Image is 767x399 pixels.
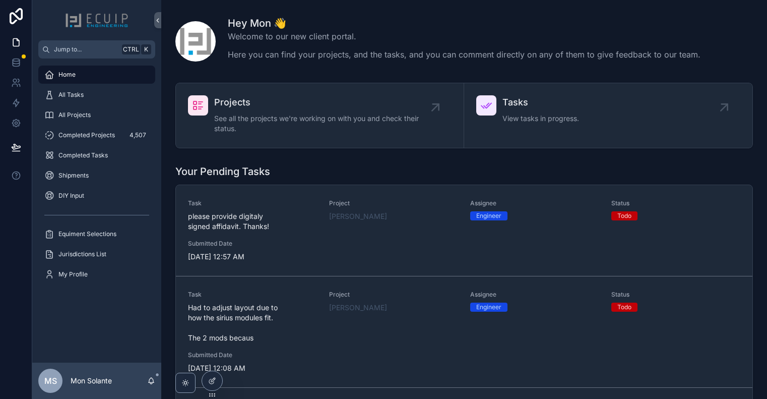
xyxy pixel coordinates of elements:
[175,164,270,179] h1: Your Pending Tasks
[476,211,501,220] div: Engineer
[71,376,112,386] p: Mon Solante
[142,45,150,53] span: K
[188,363,317,373] span: [DATE] 12:08 AM
[44,375,57,387] span: MS
[38,166,155,185] a: Shipments
[38,225,155,243] a: Equiment Selections
[228,30,700,42] p: Welcome to our new client portal.
[38,66,155,84] a: Home
[502,95,579,109] span: Tasks
[188,211,317,232] span: please provide digitaly signed affidavit. Thanks!
[58,192,84,200] span: DIY Input
[617,211,631,220] div: Todo
[188,303,317,343] span: Had to adjust layout due to how the sirius modules fit. The 2 mods becaus
[58,151,108,159] span: Completed Tasks
[58,91,84,99] span: All Tasks
[58,111,91,119] span: All Projects
[470,291,599,299] span: Assignee
[617,303,631,312] div: Todo
[329,303,387,313] a: [PERSON_NAME]
[58,270,88,278] span: My Profile
[188,240,317,248] span: Submitted Date
[58,71,76,79] span: Home
[470,199,599,207] span: Assignee
[58,230,116,238] span: Equiment Selections
[122,44,140,54] span: Ctrl
[476,303,501,312] div: Engineer
[38,106,155,124] a: All Projects
[38,146,155,164] a: Completed Tasks
[176,83,464,148] a: ProjectsSee all the projects we're working on with you and check their status.
[214,113,435,134] span: See all the projects we're working on with you and check their status.
[176,276,752,388] a: TaskHad to adjust layout due to how the sirius modules fit. The 2 mods becausProject[PERSON_NAME]...
[65,12,129,28] img: App logo
[54,45,118,53] span: Jump to...
[228,48,700,61] p: Here you can find your projects, and the tasks, and you can comment directly on any of them to gi...
[38,126,155,144] a: Completed Projects4,507
[329,199,458,207] span: Project
[58,172,89,180] span: Shipments
[176,185,752,276] a: Taskplease provide digitaly signed affidavit. Thanks!Project[PERSON_NAME]AssigneeEngineerStatusTo...
[611,199,740,207] span: Status
[188,351,317,359] span: Submitted Date
[188,291,317,299] span: Task
[38,40,155,59] button: Jump to...CtrlK
[38,265,155,283] a: My Profile
[188,199,317,207] span: Task
[329,211,387,221] a: [PERSON_NAME]
[58,131,115,139] span: Completed Projects
[38,187,155,205] a: DIY Input
[58,250,106,258] span: Jurisdictions List
[38,245,155,263] a: Jurisdictions List
[329,291,458,299] span: Project
[502,113,579,124] span: View tasks in progress.
[611,291,740,299] span: Status
[464,83,752,148] a: TasksView tasks in progress.
[228,16,700,30] h1: Hey Mon 👋
[214,95,435,109] span: Projects
[188,252,317,262] span: [DATE] 12:57 AM
[126,129,149,141] div: 4,507
[32,59,161,297] div: scrollable content
[38,86,155,104] a: All Tasks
